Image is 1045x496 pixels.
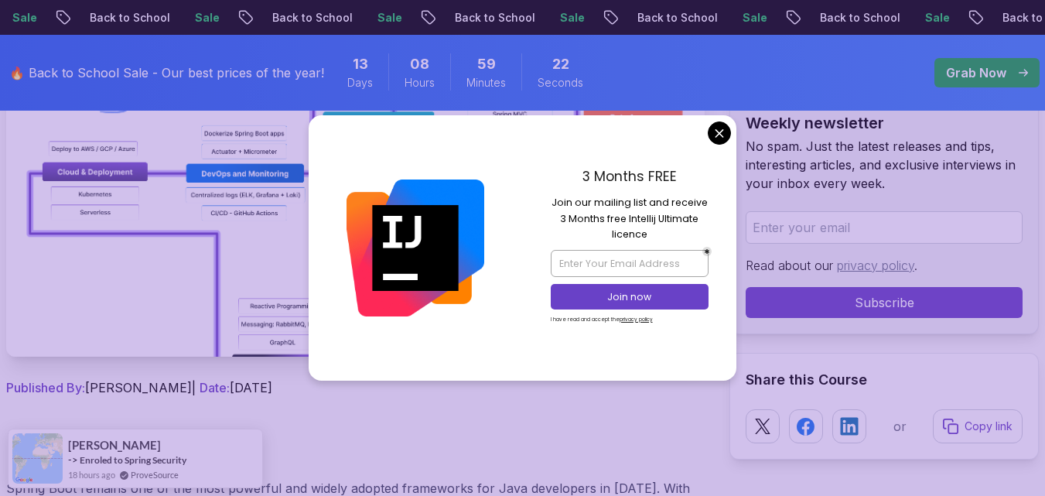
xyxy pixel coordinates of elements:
img: provesource social proof notification image [12,433,63,484]
button: Subscribe [746,287,1023,318]
span: Seconds [538,75,583,91]
span: 59 Minutes [477,53,496,75]
p: No spam. Just the latest releases and tips, interesting articles, and exclusive interviews in you... [746,137,1023,193]
p: Copy link [965,419,1013,434]
span: 13 Days [353,53,368,75]
h2: Weekly newsletter [746,112,1023,134]
span: Hours [405,75,435,91]
p: [PERSON_NAME] | [DATE] [6,378,705,397]
span: 8 Hours [410,53,429,75]
p: Sale [541,10,591,26]
p: 🔥 Back to School Sale - Our best prices of the year! [9,63,324,82]
a: privacy policy [837,258,914,273]
p: Back to School [254,10,359,26]
p: Sale [176,10,226,26]
span: 18 hours ago [68,468,115,481]
input: Enter your email [746,211,1023,244]
a: Enroled to Spring Security [80,454,186,466]
p: Back to School [71,10,176,26]
span: Minutes [466,75,506,91]
img: Spring Boot Roadmap 2025: The Complete Guide for Backend Developers thumbnail [6,9,705,357]
p: Back to School [436,10,541,26]
p: Sale [907,10,956,26]
p: or [893,417,907,436]
p: Sale [359,10,408,26]
p: Sale [724,10,774,26]
span: Date: [200,380,230,395]
span: Published By: [6,380,85,395]
h2: Share this Course [746,369,1023,391]
span: Days [347,75,373,91]
h2: Introduction [6,428,705,453]
span: [PERSON_NAME] [68,439,161,452]
a: ProveSource [131,468,179,481]
p: Grab Now [946,63,1006,82]
button: Copy link [933,409,1023,443]
span: 22 Seconds [552,53,569,75]
span: -> [68,453,78,466]
p: Back to School [619,10,724,26]
p: Back to School [801,10,907,26]
p: Read about our . [746,256,1023,275]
